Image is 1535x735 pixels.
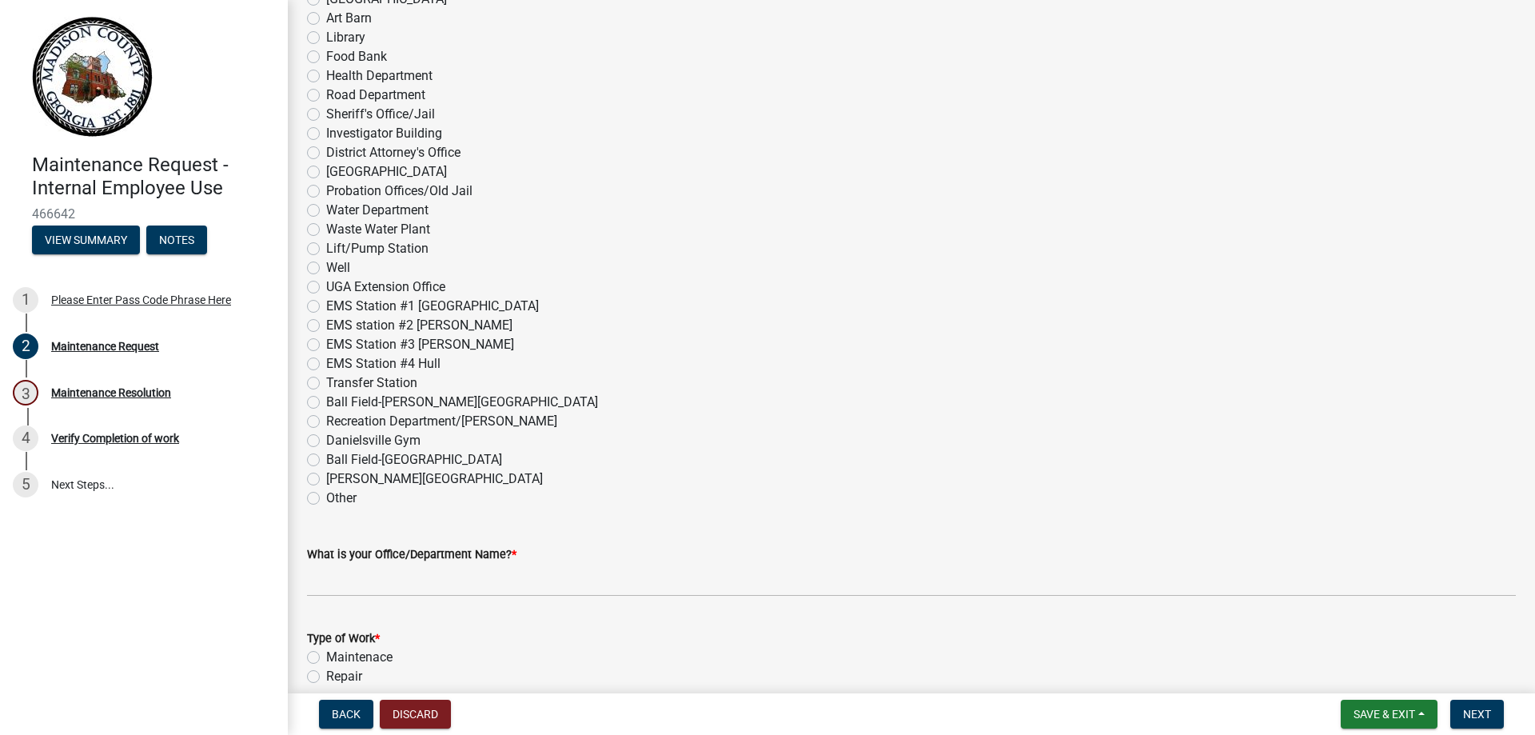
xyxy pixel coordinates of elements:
[326,239,429,258] label: Lift/Pump Station
[326,66,433,86] label: Health Department
[326,162,447,182] label: [GEOGRAPHIC_DATA]
[307,633,380,645] label: Type of Work
[326,201,429,220] label: Water Department
[326,28,365,47] label: Library
[319,700,373,729] button: Back
[326,431,421,450] label: Danielsville Gym
[51,341,159,352] div: Maintenance Request
[326,316,512,335] label: EMS station #2 [PERSON_NAME]
[307,549,516,561] label: What is your Office/Department Name?
[326,124,442,143] label: Investigator Building
[13,380,38,405] div: 3
[326,489,357,508] label: Other
[326,86,425,105] label: Road Department
[146,226,207,254] button: Notes
[13,334,38,359] div: 2
[32,17,153,137] img: Madison County, Georgia
[326,278,445,297] label: UGA Extension Office
[32,226,140,254] button: View Summary
[326,450,502,469] label: Ball Field-[GEOGRAPHIC_DATA]
[1341,700,1437,729] button: Save & Exit
[326,47,387,66] label: Food Bank
[13,287,38,313] div: 1
[326,182,472,201] label: Probation Offices/Old Jail
[51,433,179,444] div: Verify Completion of work
[51,294,231,306] div: Please Enter Pass Code Phrase Here
[32,154,275,200] h4: Maintenance Request - Internal Employee Use
[13,472,38,497] div: 5
[326,9,372,28] label: Art Barn
[32,206,256,222] span: 466642
[326,297,539,316] label: EMS Station #1 [GEOGRAPHIC_DATA]
[1354,708,1415,721] span: Save & Exit
[332,708,361,721] span: Back
[326,335,514,354] label: EMS Station #3 [PERSON_NAME]
[326,143,460,162] label: District Attorney's Office
[326,105,435,124] label: Sheriff's Office/Jail
[326,373,417,393] label: Transfer Station
[326,648,393,667] label: Maintenace
[51,387,171,398] div: Maintenance Resolution
[380,700,451,729] button: Discard
[326,667,362,686] label: Repair
[326,393,598,412] label: Ball Field-[PERSON_NAME][GEOGRAPHIC_DATA]
[32,234,140,247] wm-modal-confirm: Summary
[326,220,430,239] label: Waste Water Plant
[326,354,441,373] label: EMS Station #4 Hull
[1450,700,1504,729] button: Next
[146,234,207,247] wm-modal-confirm: Notes
[13,425,38,451] div: 4
[326,469,543,489] label: [PERSON_NAME][GEOGRAPHIC_DATA]
[1463,708,1491,721] span: Next
[326,258,350,278] label: Well
[326,412,557,431] label: Recreation Department/[PERSON_NAME]
[326,686,429,705] label: Pick Up & Remove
